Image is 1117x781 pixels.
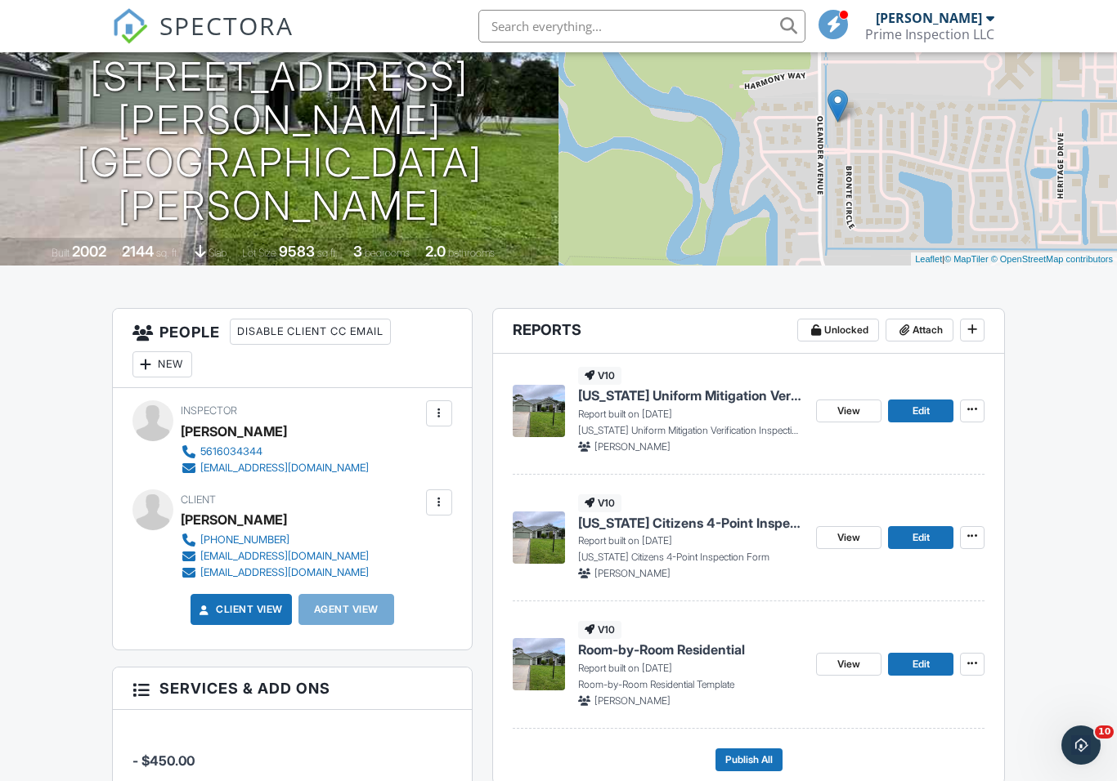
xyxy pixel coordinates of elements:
[112,22,294,56] a: SPECTORA
[113,309,472,388] h3: People
[915,254,942,264] a: Leaflet
[876,10,982,26] div: [PERSON_NAME]
[112,8,148,44] img: The Best Home Inspection Software - Spectora
[242,247,276,259] span: Lot Size
[181,444,369,460] a: 5616034344
[944,254,989,264] a: © MapTiler
[122,243,154,260] div: 2144
[425,243,446,260] div: 2.0
[478,10,805,42] input: Search everything...
[865,26,994,42] div: Prime Inspection LLC
[181,460,369,476] a: [EMAIL_ADDRESS][DOMAIN_NAME]
[72,243,106,260] div: 2002
[365,247,410,259] span: bedrooms
[196,601,283,618] a: Client View
[200,566,369,579] div: [EMAIL_ADDRESS][DOMAIN_NAME]
[52,247,70,259] span: Built
[181,493,216,506] span: Client
[113,667,472,710] h3: Services & Add ons
[132,752,195,769] span: - $450.00
[209,247,227,259] span: slab
[991,254,1113,264] a: © OpenStreetMap contributors
[200,462,369,475] div: [EMAIL_ADDRESS][DOMAIN_NAME]
[181,507,287,532] div: [PERSON_NAME]
[1095,725,1114,739] span: 10
[1061,725,1101,765] iframe: Intercom live chat
[200,550,369,563] div: [EMAIL_ADDRESS][DOMAIN_NAME]
[448,247,495,259] span: bathrooms
[26,56,532,228] h1: [STREET_ADDRESS][PERSON_NAME] [GEOGRAPHIC_DATA][PERSON_NAME]
[353,243,362,260] div: 3
[911,252,1117,266] div: |
[181,404,237,417] span: Inspector
[181,532,369,548] a: [PHONE_NUMBER]
[181,565,369,581] a: [EMAIL_ADDRESS][DOMAIN_NAME]
[181,548,369,565] a: [EMAIL_ADDRESS][DOMAIN_NAME]
[317,247,338,259] span: sq.ft.
[156,247,179,259] span: sq. ft.
[200,445,262,458] div: 5616034344
[200,533,289,547] div: [PHONE_NUMBER]
[159,8,294,42] span: SPECTORA
[279,243,315,260] div: 9583
[132,351,192,377] div: New
[230,319,391,345] div: Disable Client CC Email
[181,419,287,444] div: [PERSON_NAME]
